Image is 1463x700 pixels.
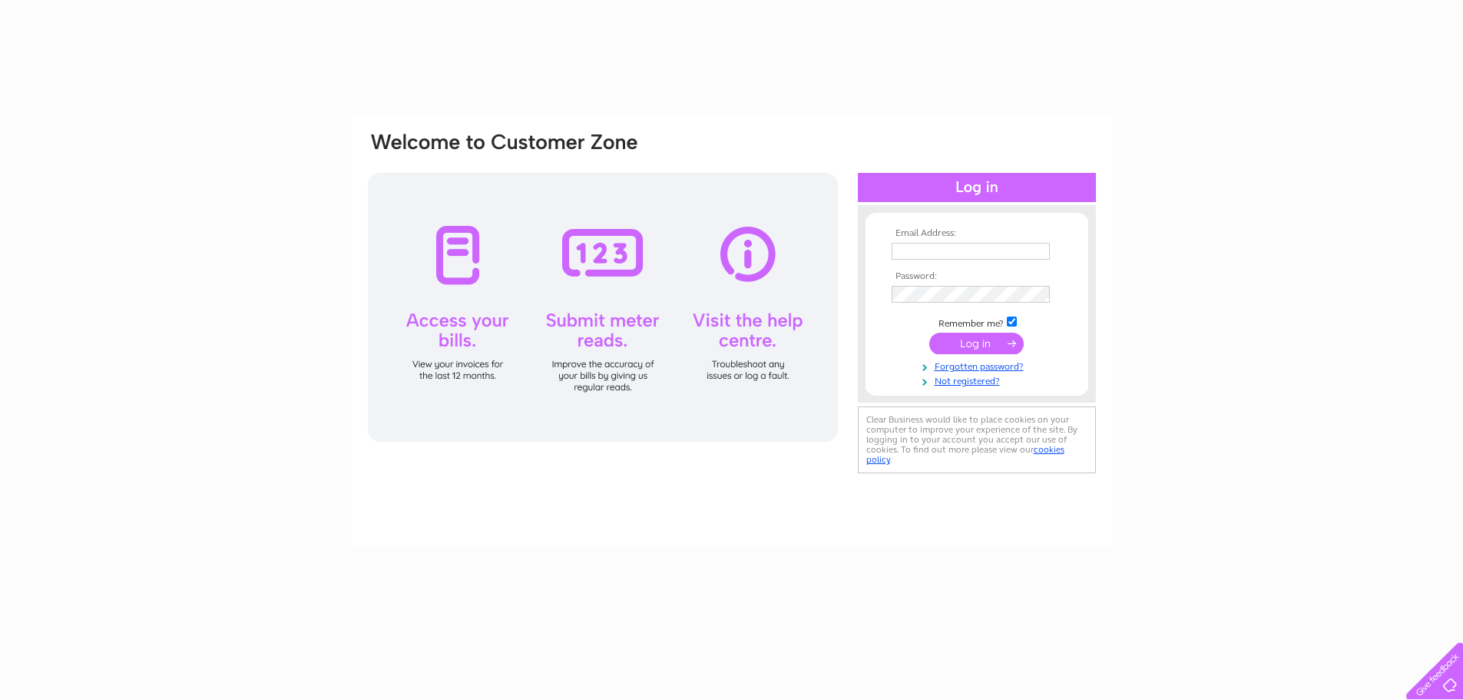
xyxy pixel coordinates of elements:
a: cookies policy [866,444,1064,465]
td: Remember me? [888,314,1066,330]
th: Email Address: [888,228,1066,239]
a: Not registered? [892,373,1066,387]
a: Forgotten password? [892,358,1066,373]
input: Submit [929,333,1024,354]
div: Clear Business would like to place cookies on your computer to improve your experience of the sit... [858,406,1096,473]
th: Password: [888,271,1066,282]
